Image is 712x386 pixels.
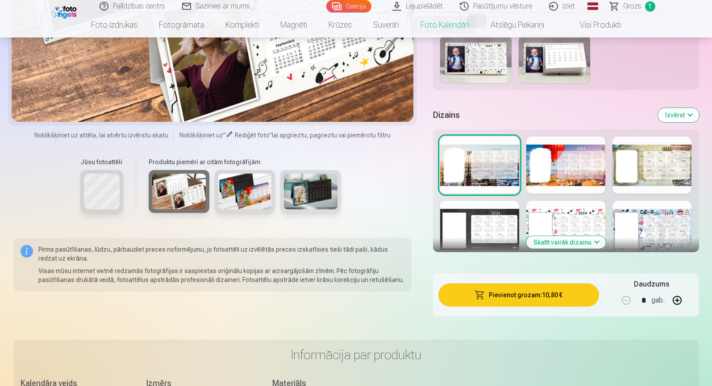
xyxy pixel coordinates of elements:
img: /fa1 [52,4,79,19]
h3: Informācija par produktu [21,347,692,363]
a: Krūzes [318,12,362,37]
a: Magnēti [270,12,318,37]
span: 1 [645,1,655,12]
span: lai apgrieztu, pagrieztu vai piemērotu filtru [272,132,391,139]
a: Suvenīri [362,12,410,37]
h6: Produktu piemēri ar citām fotogrāfijām [145,158,345,166]
a: Foto izdrukas [80,12,148,37]
p: Pirms pasūtīšanas, lūdzu, pārbaudiet preces noformējumu, jo fotoattēli uz izvēlētās preces izskat... [38,245,405,263]
span: " [223,132,226,139]
span: Noklikšķiniet uz [179,132,223,139]
a: Foto kalendāri [410,12,480,37]
a: Fotogrāmata [148,12,215,37]
p: Visas mūsu internet vietnē redzamās fotogrāfijas ir saspiestas oriģinālu kopijas ar aizsargājošām... [38,266,405,284]
a: Atslēgu piekariņi [480,12,555,37]
button: Izvērst [658,108,699,122]
button: Skatīt vairāk dizainu [526,236,606,249]
span: " [269,132,272,139]
h5: Daudzums [634,279,669,290]
a: Komplekti [215,12,270,37]
button: Pievienot grozam:10,80 € [438,283,599,307]
span: Noklikšķiniet uz attēla, lai atvērtu izvērstu skatu [34,131,168,140]
a: Visi produkti [555,12,632,37]
h6: Jūsu fotoattēli [80,158,123,166]
span: Rediģēt foto [235,132,269,139]
span: Grozs [623,1,641,12]
h5: Dizains [433,109,650,121]
div: gab. [651,290,665,311]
